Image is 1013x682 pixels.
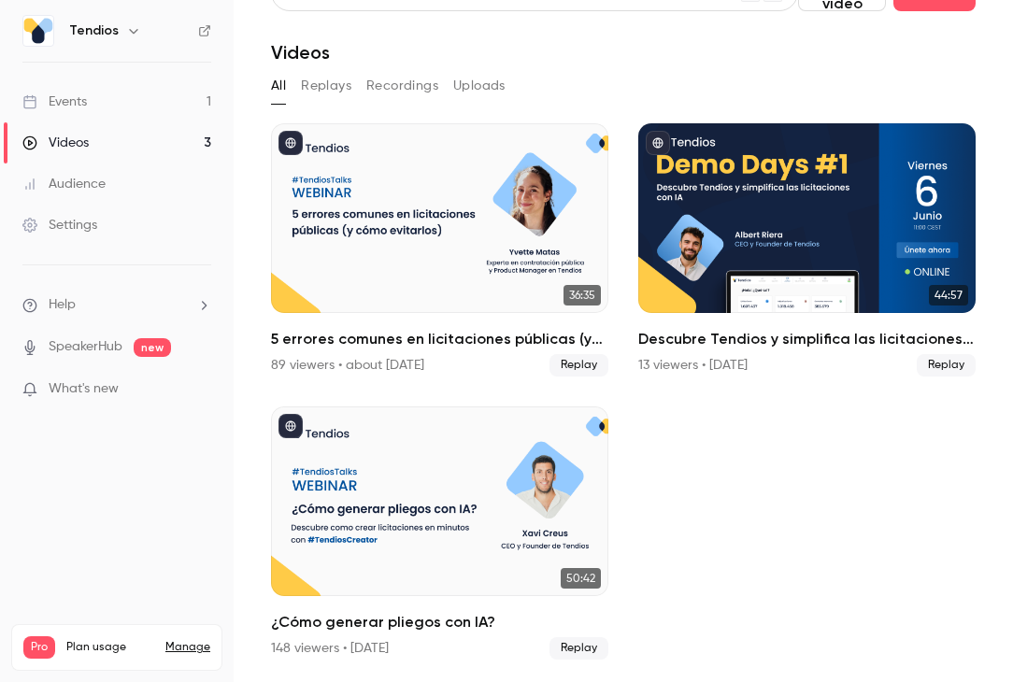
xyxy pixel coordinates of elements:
[23,636,55,659] span: Pro
[49,337,122,357] a: SpeakerHub
[49,295,76,315] span: Help
[278,131,303,155] button: published
[66,640,154,655] span: Plan usage
[917,354,976,377] span: Replay
[638,123,976,377] a: 44:57Descubre Tendios y simplifica las licitaciones con IA13 viewers • [DATE]Replay
[165,640,210,655] a: Manage
[271,71,286,101] button: All
[22,134,89,152] div: Videos
[22,216,97,234] div: Settings
[23,16,53,46] img: Tendios
[301,71,351,101] button: Replays
[271,41,330,64] h1: Videos
[134,338,171,357] span: new
[271,406,608,660] li: ¿Cómo generar pliegos con IA?
[453,71,506,101] button: Uploads
[561,568,601,589] span: 50:42
[638,123,976,377] li: Descubre Tendios y simplifica las licitaciones con IA
[366,71,438,101] button: Recordings
[22,175,106,193] div: Audience
[189,381,211,398] iframe: Noticeable Trigger
[22,92,87,111] div: Events
[549,354,608,377] span: Replay
[638,328,976,350] h2: Descubre Tendios y simplifica las licitaciones con IA
[549,637,608,660] span: Replay
[271,123,608,377] a: 36:355 errores comunes en licitaciones públicas (y cómo evitarlos)89 viewers • about [DATE]Replay
[69,21,119,40] h6: Tendios
[49,379,119,399] span: What's new
[271,406,608,660] a: 50:42¿Cómo generar pliegos con IA?148 viewers • [DATE]Replay
[271,328,608,350] h2: 5 errores comunes en licitaciones públicas (y cómo evitarlos)
[22,295,211,315] li: help-dropdown-opener
[929,285,968,305] span: 44:57
[564,285,601,305] span: 36:35
[646,131,670,155] button: published
[271,123,976,660] ul: Videos
[271,356,424,375] div: 89 viewers • about [DATE]
[278,414,303,438] button: published
[271,611,608,633] h2: ¿Cómo generar pliegos con IA?
[271,123,608,377] li: 5 errores comunes en licitaciones públicas (y cómo evitarlos)
[638,356,748,375] div: 13 viewers • [DATE]
[271,639,389,658] div: 148 viewers • [DATE]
